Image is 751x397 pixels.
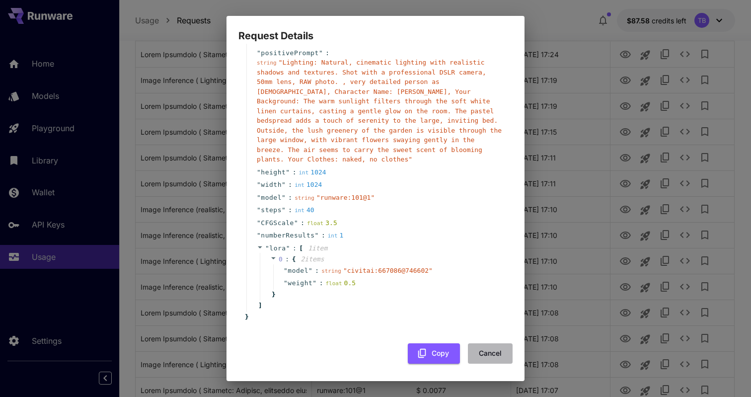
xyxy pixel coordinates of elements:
[257,49,261,57] span: "
[285,254,289,264] span: :
[325,278,356,288] div: 0.5
[328,233,338,239] span: int
[300,255,324,263] span: 2 item s
[295,205,314,215] div: 40
[261,231,314,240] span: numberResults
[284,279,288,287] span: "
[325,48,329,58] span: :
[226,16,525,44] h2: Request Details
[315,232,319,239] span: "
[288,278,312,288] span: weight
[294,219,298,227] span: "
[308,244,327,252] span: 1 item
[243,312,249,322] span: }
[261,205,282,215] span: steps
[282,181,286,188] span: "
[293,167,297,177] span: :
[257,206,261,214] span: "
[299,243,303,253] span: [
[261,193,282,203] span: model
[319,49,323,57] span: "
[257,168,261,176] span: "
[261,48,319,58] span: positivePrompt
[300,218,304,228] span: :
[265,244,269,252] span: "
[261,180,282,190] span: width
[288,180,292,190] span: :
[286,168,290,176] span: "
[321,268,341,274] span: string
[321,231,325,240] span: :
[295,180,322,190] div: 1024
[307,220,323,227] span: float
[257,60,277,66] span: string
[282,206,286,214] span: "
[257,219,261,227] span: "
[257,301,262,311] span: ]
[261,218,294,228] span: CFGScale
[257,194,261,201] span: "
[328,231,344,240] div: 1
[312,279,316,287] span: "
[270,290,276,300] span: }
[279,255,283,263] span: 0
[261,167,286,177] span: height
[325,280,342,287] span: float
[307,218,337,228] div: 3.5
[288,205,292,215] span: :
[295,182,304,188] span: int
[269,244,286,252] span: lora
[286,244,290,252] span: "
[257,232,261,239] span: "
[282,194,286,201] span: "
[408,343,460,364] button: Copy
[292,254,296,264] span: {
[295,195,314,201] span: string
[257,181,261,188] span: "
[257,59,502,163] span: " Lighting: Natural, cinematic lighting with realistic shadows and textures. Shot with a professi...
[299,167,326,177] div: 1024
[343,267,433,274] span: " civitai:667086@746602 "
[319,278,323,288] span: :
[299,169,308,176] span: int
[288,193,292,203] span: :
[284,267,288,274] span: "
[316,194,375,201] span: " runware:101@1 "
[315,266,319,276] span: :
[295,207,304,214] span: int
[288,266,308,276] span: model
[468,343,513,364] button: Cancel
[293,243,297,253] span: :
[308,267,312,274] span: "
